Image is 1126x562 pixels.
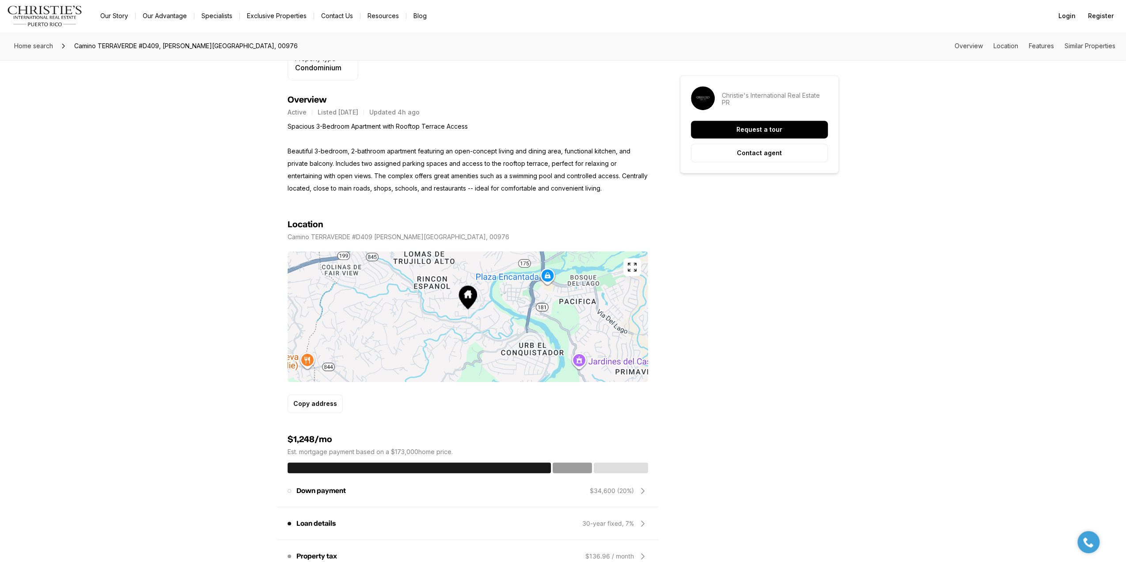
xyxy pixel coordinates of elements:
[288,513,648,534] div: Loan details30-year fixed, 7%
[293,400,337,407] p: Copy address
[288,434,648,445] h4: $1,248/mo
[1088,12,1114,19] span: Register
[406,10,434,22] a: Blog
[314,10,360,22] button: Contact Us
[288,109,307,116] p: Active
[288,251,648,382] img: Map of Camino TERRAVERDE #D409, TRUJILLO ALTO PR, 00976
[296,553,337,560] p: Property tax
[14,42,53,50] span: Home search
[722,92,828,106] p: Christie's International Real Estate PR
[71,39,301,53] span: Camino TERRAVERDE #D409, [PERSON_NAME][GEOGRAPHIC_DATA], 00976
[240,10,314,22] a: Exclusive Properties
[1065,42,1115,50] a: Skip to: Similar Properties
[288,219,323,230] h4: Location
[691,121,828,138] button: Request a tour
[136,10,194,22] a: Our Advantage
[295,64,341,71] p: Condominium
[369,109,420,116] p: Updated 4h ago
[360,10,406,22] a: Resources
[736,126,782,133] p: Request a tour
[288,95,648,105] h4: Overview
[1029,42,1054,50] a: Skip to: Features
[585,552,634,561] div: $136.96 / month
[288,448,648,455] p: Est. mortgage payment based on a $173,000 home price.
[955,42,1115,50] nav: Page section menu
[1053,7,1081,25] button: Login
[296,487,346,494] p: Down payment
[1058,12,1076,19] span: Login
[7,5,83,27] img: logo
[288,394,343,413] button: Copy address
[1083,7,1119,25] button: Register
[93,10,135,22] a: Our Story
[194,10,239,22] a: Specialists
[590,486,634,495] div: $34,600 (20%)
[737,149,782,157] p: Contact agent
[691,144,828,162] button: Contact agent
[955,42,983,50] a: Skip to: Overview
[318,109,358,116] p: Listed [DATE]
[582,519,634,528] div: 30-year fixed, 7%
[288,233,509,241] p: Camino TERRAVERDE #D409 [PERSON_NAME][GEOGRAPHIC_DATA], 00976
[288,480,648,501] div: Down payment$34,600 (20%)
[11,39,57,53] a: Home search
[993,42,1018,50] a: Skip to: Location
[288,120,648,195] p: Spacious 3-Bedroom Apartment with Rooftop Terrace Access Beautiful 3-bedroom, 2-bathroom apartmen...
[296,520,336,527] p: Loan details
